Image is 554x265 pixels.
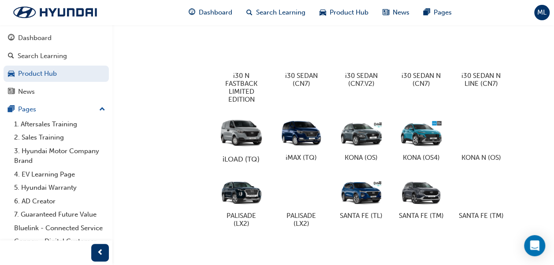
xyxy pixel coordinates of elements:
a: SANTA FE (TM) [394,172,447,223]
button: Pages [4,101,109,118]
a: i30 SEDAN N LINE (CN7) [454,32,507,91]
a: i30 SEDAN N (CN7) [394,32,447,91]
span: pages-icon [424,7,430,18]
a: guage-iconDashboard [182,4,239,22]
a: KONA (OS) [335,114,387,165]
a: PALISADE (LX2) [215,172,268,231]
span: car-icon [320,7,326,18]
span: pages-icon [8,106,15,114]
a: i30 SEDAN (CN7) [275,32,327,91]
span: Product Hub [330,7,368,18]
a: 1. Aftersales Training [11,118,109,131]
h5: SANTA FE (TL) [338,212,384,220]
a: Bluelink - Connected Service [11,221,109,235]
span: guage-icon [189,7,195,18]
a: Connex - Digital Customer Experience Management [11,235,109,258]
a: car-iconProduct Hub [312,4,376,22]
h5: i30 SEDAN (CN7) [278,72,324,88]
span: News [393,7,409,18]
span: Search Learning [256,7,305,18]
h5: PALISADE (LX2) [218,212,264,228]
a: 3. Hyundai Motor Company Brand [11,144,109,168]
span: news-icon [8,88,15,96]
span: search-icon [246,7,253,18]
h5: i30 N FASTBACK LIMITED EDITION [218,72,264,103]
div: Open Intercom Messenger [524,235,545,256]
a: iMAX (TQ) [275,114,327,165]
a: i30 N FASTBACK LIMITED EDITION [215,32,268,107]
a: pages-iconPages [416,4,459,22]
h5: i30 SEDAN N LINE (CN7) [458,72,504,88]
span: guage-icon [8,34,15,42]
img: Trak [4,3,106,22]
h5: iMAX (TQ) [278,154,324,162]
a: KONA N (OS) [454,114,507,165]
a: KONA (OS4) [394,114,447,165]
a: i30 SEDAN (CN7.V2) [335,32,387,91]
a: News [4,84,109,100]
a: search-iconSearch Learning [239,4,312,22]
a: news-iconNews [376,4,416,22]
h5: PALISADE (LX2) [278,212,324,228]
h5: SANTA FE (TM) [458,212,504,220]
h5: KONA N (OS) [458,154,504,162]
a: 5. Hyundai Warranty [11,181,109,195]
span: prev-icon [97,247,104,258]
button: DashboardSearch LearningProduct HubNews [4,28,109,101]
a: 4. EV Learning Page [11,168,109,181]
span: Dashboard [199,7,232,18]
h5: SANTA FE (TM) [398,212,444,220]
a: 6. AD Creator [11,195,109,208]
div: News [18,87,35,97]
div: Dashboard [18,33,52,43]
span: ML [537,7,547,18]
a: Product Hub [4,66,109,82]
span: search-icon [8,52,14,60]
span: Pages [434,7,452,18]
div: Search Learning [18,51,67,61]
span: news-icon [383,7,389,18]
a: Search Learning [4,48,109,64]
a: iLOAD (TQ) [215,114,268,165]
a: 7. Guaranteed Future Value [11,208,109,221]
h5: KONA (OS4) [398,154,444,162]
h5: i30 SEDAN N (CN7) [398,72,444,88]
a: PALISADE (LX2) [275,172,327,231]
h5: iLOAD (TQ) [217,155,266,163]
h5: KONA (OS) [338,154,384,162]
h5: i30 SEDAN (CN7.V2) [338,72,384,88]
button: ML [534,5,550,20]
span: up-icon [99,104,105,115]
a: SANTA FE (TM) [454,172,507,223]
a: 2. Sales Training [11,131,109,144]
a: Dashboard [4,30,109,46]
div: Pages [18,104,36,114]
span: car-icon [8,70,15,78]
a: SANTA FE (TL) [335,172,387,223]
